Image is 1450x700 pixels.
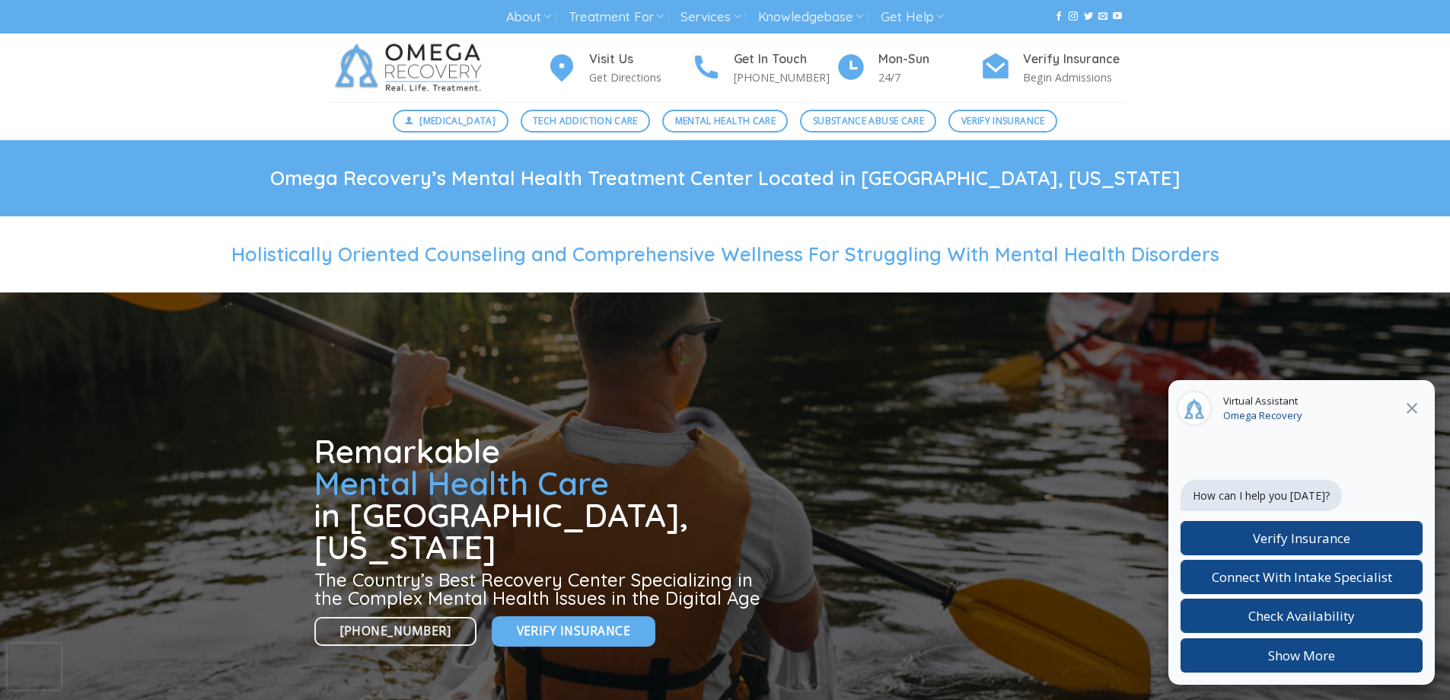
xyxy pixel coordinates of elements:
[314,436,766,564] h1: Remarkable in [GEOGRAPHIC_DATA], [US_STATE]
[340,622,451,641] span: [PHONE_NUMBER]
[881,3,944,31] a: Get Help
[419,113,496,128] span: [MEDICAL_DATA]
[878,69,980,86] p: 24/7
[1098,11,1107,22] a: Send us an email
[314,617,477,647] a: [PHONE_NUMBER]
[734,50,836,69] h4: Get In Touch
[492,616,655,646] a: Verify Insurance
[948,110,1057,133] a: Verify Insurance
[1023,50,1125,69] h4: Verify Insurance
[680,3,741,31] a: Services
[734,69,836,86] p: [PHONE_NUMBER]
[662,110,788,133] a: Mental Health Care
[1054,11,1063,22] a: Follow on Facebook
[1084,11,1093,22] a: Follow on Twitter
[961,113,1045,128] span: Verify Insurance
[800,110,936,133] a: Substance Abuse Care
[517,622,630,641] span: Verify Insurance
[1113,11,1122,22] a: Follow on YouTube
[326,34,497,102] img: Omega Recovery
[314,463,609,503] span: Mental Health Care
[231,242,1219,266] span: Holistically Oriented Counseling and Comprehensive Wellness For Struggling With Mental Health Dis...
[314,571,766,607] h3: The Country’s Best Recovery Center Specializing in the Complex Mental Health Issues in the Digita...
[521,110,651,133] a: Tech Addiction Care
[691,50,836,87] a: Get In Touch [PHONE_NUMBER]
[8,644,61,689] iframe: reCAPTCHA
[878,50,980,69] h4: Mon-Sun
[813,113,924,128] span: Substance Abuse Care
[589,69,691,86] p: Get Directions
[589,50,691,69] h4: Visit Us
[547,50,691,87] a: Visit Us Get Directions
[980,50,1125,87] a: Verify Insurance Begin Admissions
[533,113,638,128] span: Tech Addiction Care
[506,3,551,31] a: About
[758,3,863,31] a: Knowledgebase
[393,110,508,133] a: [MEDICAL_DATA]
[675,113,776,128] span: Mental Health Care
[1023,69,1125,86] p: Begin Admissions
[569,3,664,31] a: Treatment For
[1069,11,1078,22] a: Follow on Instagram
